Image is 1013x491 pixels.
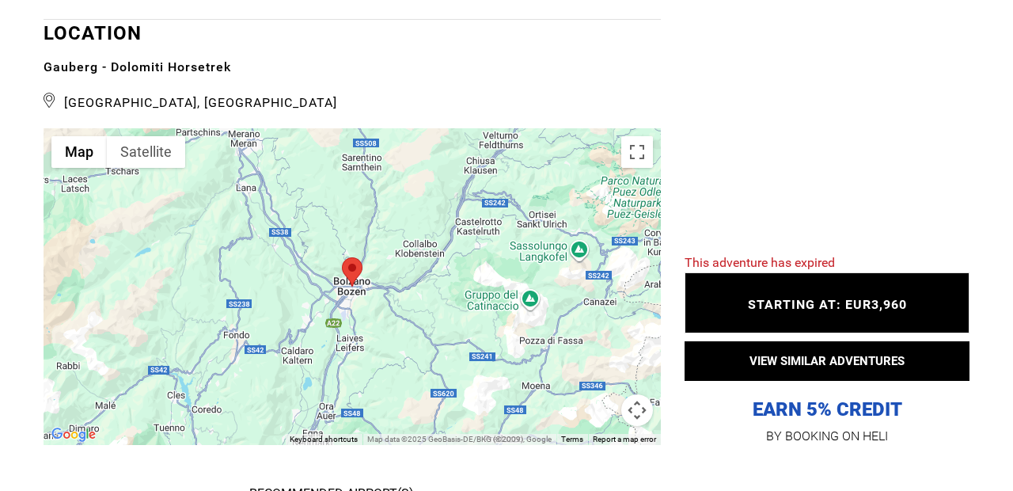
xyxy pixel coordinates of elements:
button: VIEW SIMILAR ADVENTURES [685,341,969,381]
span: [GEOGRAPHIC_DATA], [GEOGRAPHIC_DATA] [44,89,661,112]
button: Toggle fullscreen view [621,136,653,168]
a: Terms [561,435,583,443]
button: Show street map [51,136,107,168]
p: BY BOOKING ON HELI [685,425,969,447]
b: Gauberg - Dolomiti Horsetrek [44,59,231,74]
img: Google [47,424,100,445]
span: STARTING AT: EUR3,960 [748,298,907,313]
span: Map data ©2025 GeoBasis-DE/BKG (©2009), Google [367,435,552,443]
button: Show satellite imagery [107,136,185,168]
button: Map camera controls [621,394,653,426]
button: Keyboard shortcuts [290,434,358,445]
a: Report a map error [593,435,656,443]
span: This adventure has expired [685,256,835,271]
div: LOCATION [44,20,661,112]
a: Open this area in Google Maps (opens a new window) [47,424,100,445]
